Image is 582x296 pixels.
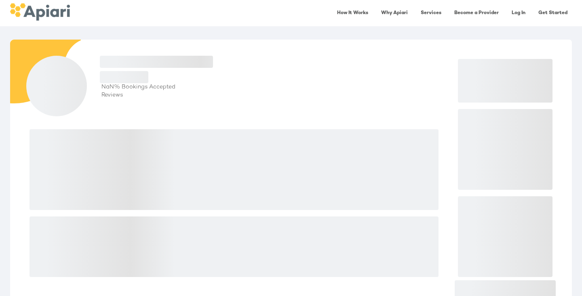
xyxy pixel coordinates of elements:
[507,5,530,21] a: Log In
[100,91,442,99] div: Reviews
[10,3,70,21] img: logo
[416,5,446,21] a: Services
[332,5,373,21] a: How It Works
[533,5,572,21] a: Get Started
[376,5,413,21] a: Why Apiari
[449,5,504,21] a: Become a Provider
[100,83,442,91] div: NaN % Bookings Accepted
